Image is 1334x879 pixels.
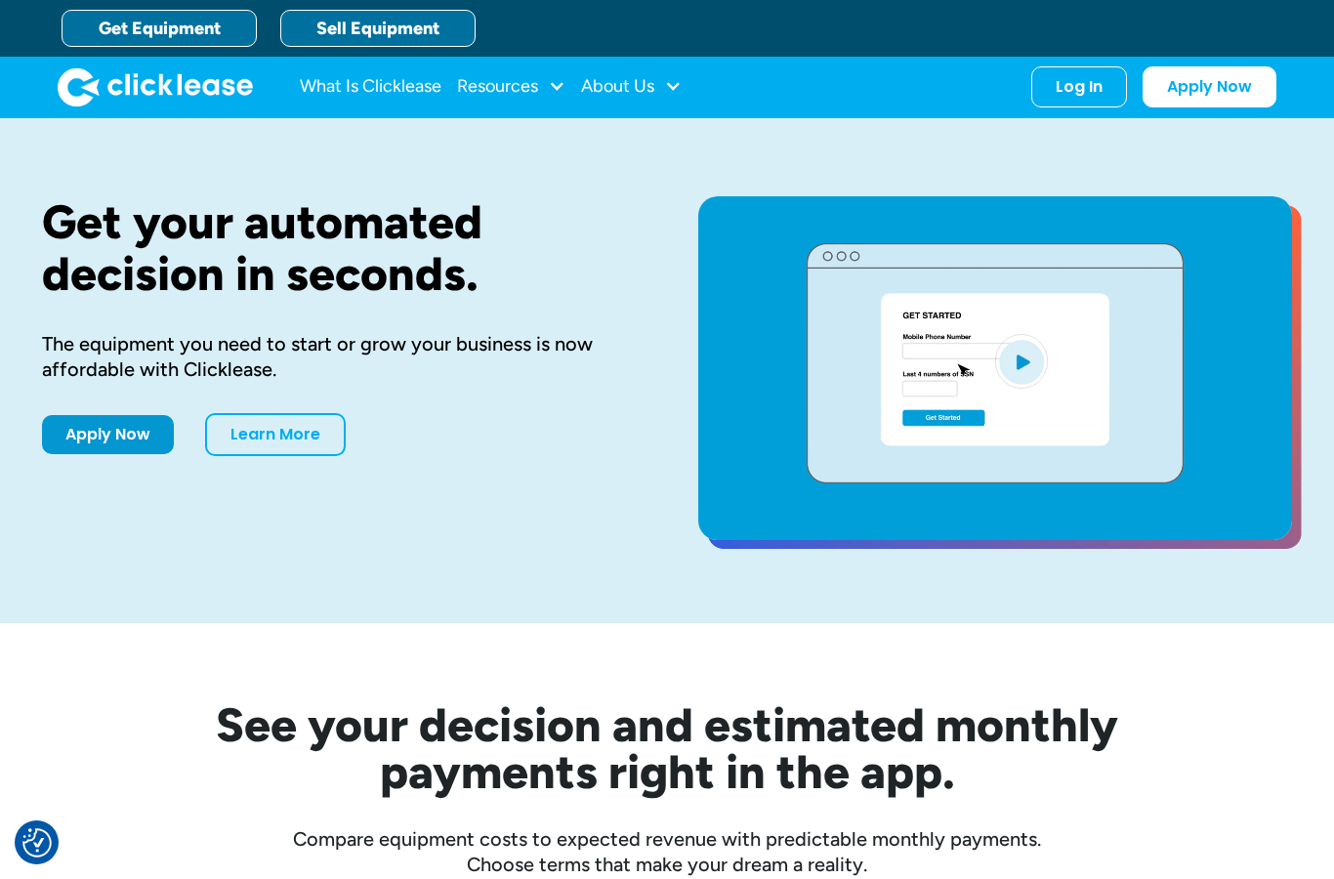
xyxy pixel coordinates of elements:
h1: Get your automated decision in seconds. [42,196,636,300]
a: Apply Now [1143,66,1276,107]
a: Learn More [205,413,346,456]
a: Apply Now [42,415,174,454]
img: Clicklease logo [58,67,253,106]
div: Log In [1056,77,1103,97]
button: Consent Preferences [22,828,52,858]
div: The equipment you need to start or grow your business is now affordable with Clicklease. [42,331,636,382]
img: Blue play button logo on a light blue circular background [995,334,1048,389]
img: Revisit consent button [22,828,52,858]
a: open lightbox [698,196,1292,540]
a: Sell Equipment [280,10,476,47]
a: home [58,67,253,106]
h2: See your decision and estimated monthly payments right in the app. [120,701,1214,795]
a: Get Equipment [62,10,257,47]
div: Compare equipment costs to expected revenue with predictable monthly payments. Choose terms that ... [42,826,1292,877]
div: About Us [581,67,682,106]
a: What Is Clicklease [300,67,441,106]
div: Resources [457,67,565,106]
